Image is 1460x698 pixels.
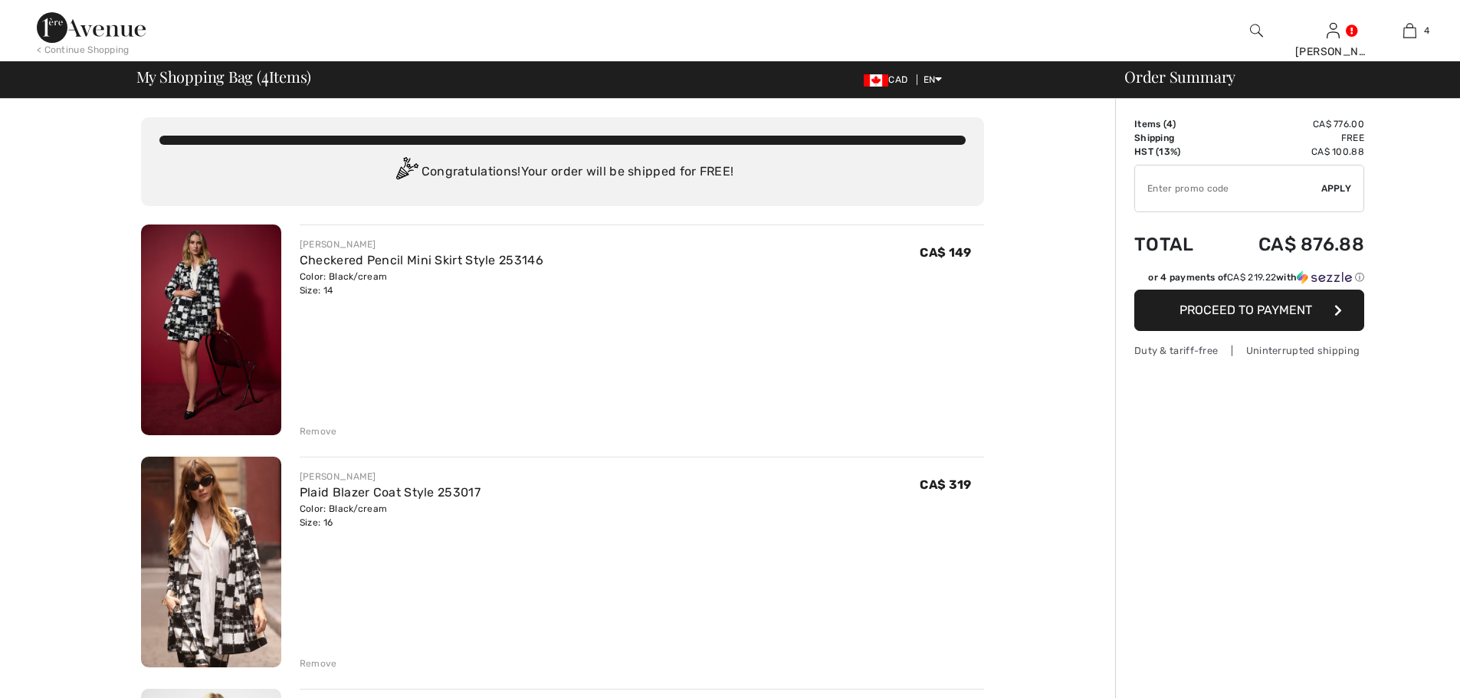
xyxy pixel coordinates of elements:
span: CAD [864,74,914,85]
span: CA$ 319 [920,477,971,492]
span: Apply [1321,182,1352,195]
span: 4 [1166,119,1173,129]
td: HST (13%) [1134,145,1217,159]
button: Proceed to Payment [1134,290,1364,331]
img: Plaid Blazer Coat Style 253017 [141,457,281,667]
img: My Bag [1403,21,1416,40]
span: My Shopping Bag ( Items) [136,69,312,84]
img: Canadian Dollar [864,74,888,87]
div: [PERSON_NAME] [300,238,543,251]
div: Congratulations! Your order will be shipped for FREE! [159,157,966,188]
td: CA$ 876.88 [1217,218,1364,270]
img: Checkered Pencil Mini Skirt Style 253146 [141,224,281,435]
span: 4 [1424,24,1429,38]
img: search the website [1250,21,1263,40]
span: CA$ 219.22 [1227,272,1276,283]
input: Promo code [1135,165,1321,211]
img: Congratulation2.svg [391,157,422,188]
div: or 4 payments ofCA$ 219.22withSezzle Click to learn more about Sezzle [1134,270,1364,290]
span: CA$ 149 [920,245,971,260]
a: 4 [1372,21,1447,40]
div: Color: Black/cream Size: 16 [300,502,481,529]
img: Sezzle [1297,270,1352,284]
td: CA$ 776.00 [1217,117,1364,131]
td: CA$ 100.88 [1217,145,1364,159]
div: Color: Black/cream Size: 14 [300,270,543,297]
div: [PERSON_NAME] [1295,44,1370,60]
td: Total [1134,218,1217,270]
div: Order Summary [1106,69,1451,84]
div: Remove [300,424,337,438]
img: 1ère Avenue [37,12,146,43]
a: Checkered Pencil Mini Skirt Style 253146 [300,253,543,267]
span: Proceed to Payment [1179,303,1312,317]
a: Sign In [1327,23,1340,38]
div: [PERSON_NAME] [300,470,481,483]
div: Remove [300,657,337,670]
span: EN [924,74,943,85]
span: 4 [261,65,269,85]
td: Free [1217,131,1364,145]
img: My Info [1327,21,1340,40]
div: < Continue Shopping [37,43,130,57]
td: Items ( ) [1134,117,1217,131]
a: Plaid Blazer Coat Style 253017 [300,485,481,500]
div: or 4 payments of with [1148,270,1364,284]
div: Duty & tariff-free | Uninterrupted shipping [1134,343,1364,358]
td: Shipping [1134,131,1217,145]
